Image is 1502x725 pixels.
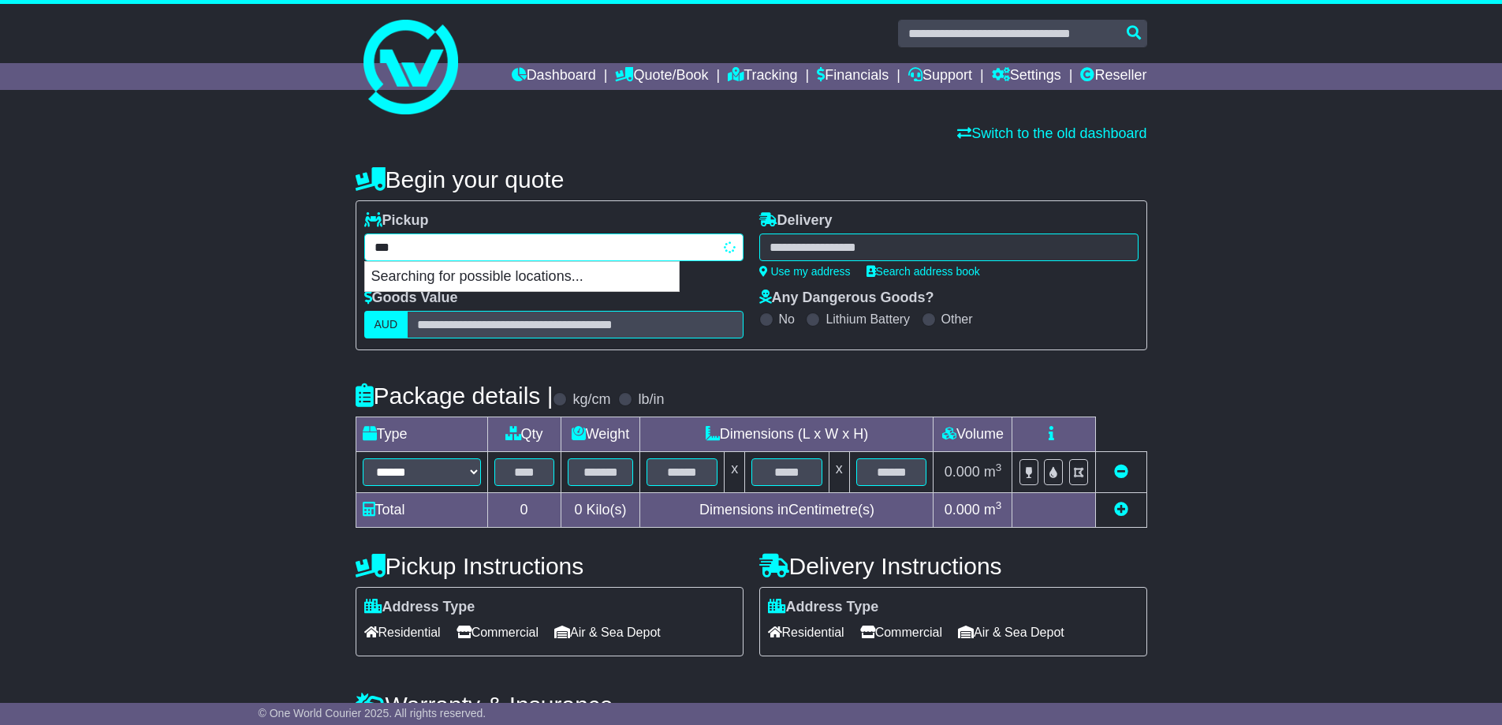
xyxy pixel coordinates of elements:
td: Volume [934,417,1012,452]
td: Type [356,417,487,452]
h4: Delivery Instructions [759,553,1147,579]
label: No [779,312,795,327]
a: Dashboard [512,63,596,90]
sup: 3 [996,499,1002,511]
span: m [984,502,1002,518]
h4: Package details | [356,383,553,409]
p: Searching for possible locations... [365,262,679,292]
label: Delivery [759,212,833,230]
td: x [725,452,745,493]
label: lb/in [638,391,664,409]
h4: Begin your quote [356,166,1147,192]
label: Pickup [364,212,429,230]
label: Address Type [364,599,475,616]
a: Reseller [1080,63,1146,90]
td: 0 [487,493,561,528]
td: x [829,452,849,493]
a: Use my address [759,265,851,278]
a: Settings [992,63,1061,90]
span: m [984,464,1002,480]
span: Air & Sea Depot [554,620,661,645]
h4: Pickup Instructions [356,553,744,579]
span: 0.000 [945,502,980,518]
span: Commercial [860,620,942,645]
span: Air & Sea Depot [958,620,1064,645]
a: Support [908,63,972,90]
td: Qty [487,417,561,452]
span: Residential [768,620,844,645]
span: 0 [574,502,582,518]
td: Weight [561,417,640,452]
label: Other [941,312,973,327]
a: Quote/Book [615,63,708,90]
td: Total [356,493,487,528]
label: kg/cm [572,391,610,409]
a: Tracking [728,63,797,90]
td: Dimensions (L x W x H) [640,417,934,452]
a: Financials [817,63,889,90]
label: AUD [364,311,408,338]
span: 0.000 [945,464,980,480]
typeahead: Please provide city [364,234,744,261]
a: Remove this item [1114,464,1128,480]
h4: Warranty & Insurance [356,692,1147,718]
label: Lithium Battery [826,312,910,327]
a: Add new item [1114,502,1128,518]
a: Search address book [867,265,980,278]
label: Goods Value [364,290,458,307]
span: © One World Courier 2025. All rights reserved. [259,707,486,719]
label: Address Type [768,599,879,616]
td: Kilo(s) [561,493,640,528]
td: Dimensions in Centimetre(s) [640,493,934,528]
sup: 3 [996,462,1002,473]
span: Residential [364,620,441,645]
a: Switch to the old dashboard [957,125,1146,141]
span: Commercial [457,620,539,645]
label: Any Dangerous Goods? [759,290,934,307]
